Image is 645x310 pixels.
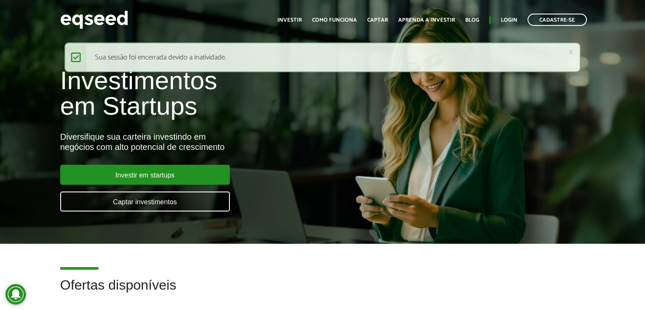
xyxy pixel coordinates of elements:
[60,165,230,185] a: Investir em startups
[398,17,455,23] a: Aprenda a investir
[277,17,302,23] a: Investir
[64,42,581,72] div: Sua sessão foi encerrada devido a inatividade.
[60,192,230,211] a: Captar investimentos
[465,17,479,23] a: Blog
[312,17,357,23] a: Como funciona
[60,278,585,305] h2: Ofertas disponíveis
[60,8,128,31] img: EqSeed
[501,17,517,23] a: Login
[528,14,587,26] a: Cadastre-se
[60,132,370,152] div: Diversifique sua carteira investindo em negócios com alto potencial de crescimento
[367,17,388,23] a: Captar
[568,48,573,56] a: ×
[60,68,370,119] h1: Investimentos em Startups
